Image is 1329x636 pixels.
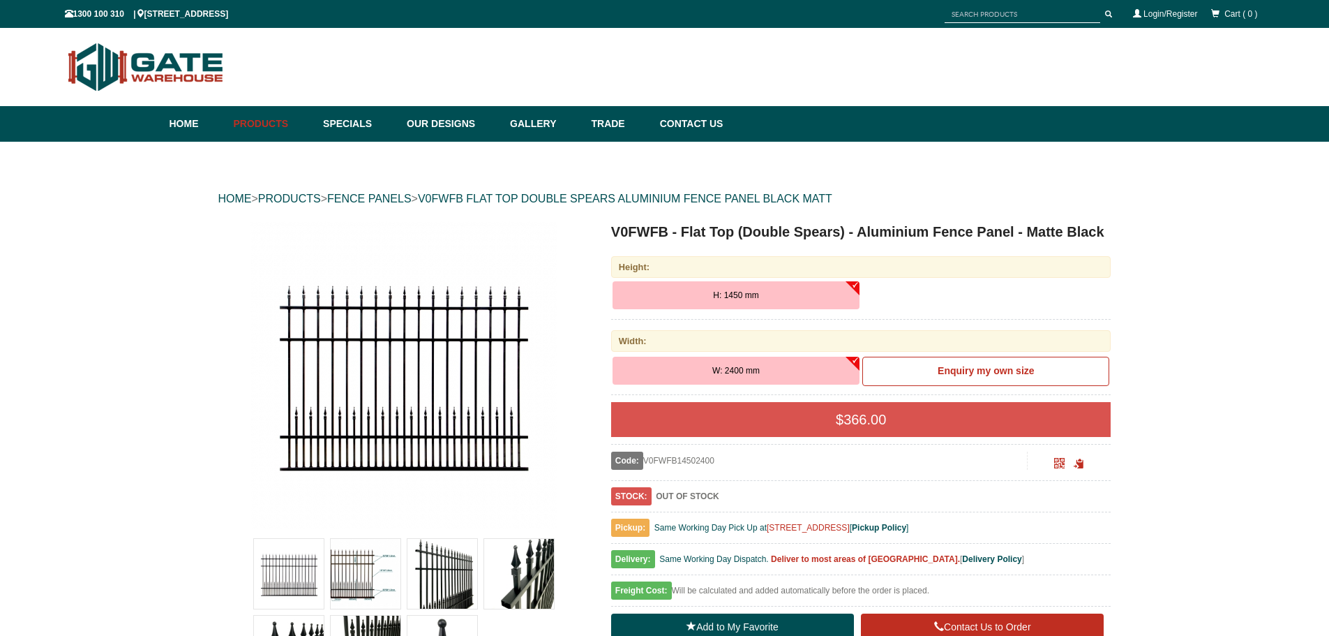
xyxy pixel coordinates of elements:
[767,523,850,533] a: [STREET_ADDRESS]
[712,366,760,376] span: W: 2400 mm
[611,452,1028,470] div: V0FWFB14502400
[400,106,503,142] a: Our Designs
[65,35,227,99] img: Gate Warehouse
[407,539,477,609] img: V0FWFB - Flat Top (Double Spears) - Aluminium Fence Panel - Matte Black
[611,519,650,537] span: Pickup:
[611,550,655,568] span: Delivery:
[503,106,584,142] a: Gallery
[653,106,723,142] a: Contact Us
[1074,459,1084,469] span: Click to copy the URL
[611,221,1111,242] h1: V0FWFB - Flat Top (Double Spears) - Aluminium Fence Panel - Matte Black
[484,539,554,609] img: V0FWFB - Flat Top (Double Spears) - Aluminium Fence Panel - Matte Black
[316,106,400,142] a: Specials
[170,106,227,142] a: Home
[611,582,672,600] span: Freight Cost:
[1143,9,1197,19] a: Login/Register
[771,554,960,564] b: Deliver to most areas of [GEOGRAPHIC_DATA].
[852,523,906,533] a: Pickup Policy
[250,221,557,528] img: V0FWFB - Flat Top (Double Spears) - Aluminium Fence Panel - Matte Black - H: 1450 mm W: 2400 mm -...
[1054,460,1065,470] a: Click to enlarge and scan to share.
[331,539,400,609] img: V0FWFB - Flat Top (Double Spears) - Aluminium Fence Panel - Matte Black
[218,193,252,205] a: HOME
[613,281,859,309] button: H: 1450 mm
[258,193,321,205] a: PRODUCTS
[65,9,229,19] span: 1300 100 310 | [STREET_ADDRESS]
[962,554,1021,564] a: Delivery Policy
[220,221,589,528] a: V0FWFB - Flat Top (Double Spears) - Aluminium Fence Panel - Matte Black - H: 1450 mm W: 2400 mm -...
[418,193,832,205] a: V0FWFB FLAT TOP DOUBLE SPEARS ALUMINIUM FENCE PANEL BLACK MATT
[611,582,1111,607] div: Will be calculated and added automatically before the order is placed.
[1224,9,1257,19] span: Cart ( 0 )
[327,193,412,205] a: FENCE PANELS
[654,523,909,533] span: Same Working Day Pick Up at [ ]
[843,412,886,427] span: 366.00
[613,357,859,385] button: W: 2400 mm
[611,402,1111,437] div: $
[659,554,769,564] span: Same Working Day Dispatch.
[945,6,1100,23] input: SEARCH PRODUCTS
[611,256,1111,278] div: Height:
[611,551,1111,575] div: [ ]
[611,452,643,470] span: Code:
[938,365,1034,376] b: Enquiry my own size
[584,106,652,142] a: Trade
[713,290,758,300] span: H: 1450 mm
[611,330,1111,352] div: Width:
[254,539,324,609] img: V0FWFB - Flat Top (Double Spears) - Aluminium Fence Panel - Matte Black
[656,491,719,501] b: OUT OF STOCK
[218,177,1111,221] div: > > >
[611,487,652,505] span: STOCK:
[862,357,1109,386] a: Enquiry my own size
[227,106,317,142] a: Products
